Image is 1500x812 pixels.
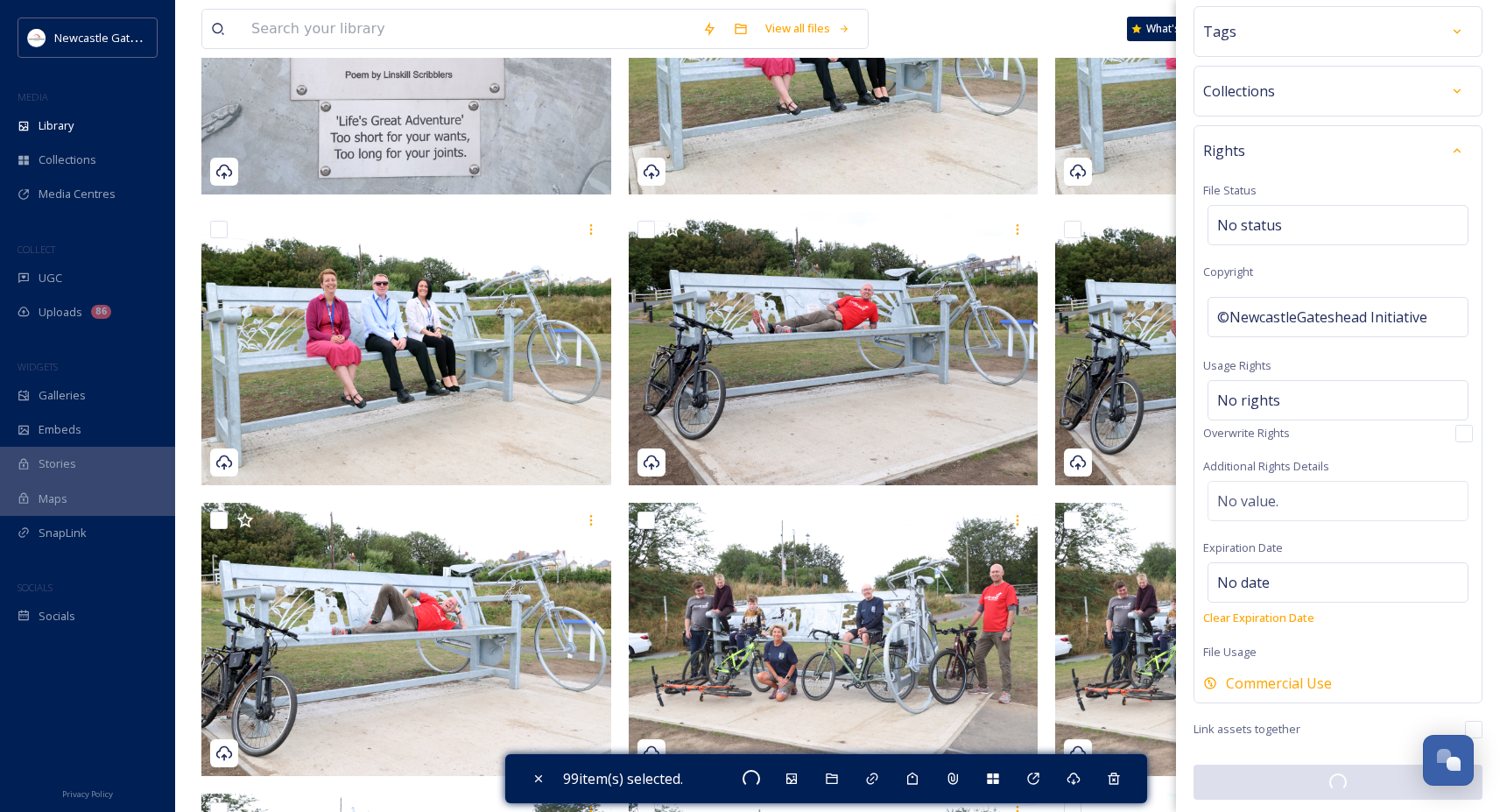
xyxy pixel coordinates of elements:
span: Commercial Use [1226,673,1332,694]
span: WIDGETS [18,360,58,373]
span: No rights [1217,390,1280,411]
span: Embeds [39,421,81,438]
span: Stories [39,455,76,472]
img: 250901A_092-NewcastleGateshead%20Initiative.JPG [1055,503,1465,776]
img: DqD9wEUd_400x400.jpg [28,29,46,46]
span: COLLECT [18,243,55,256]
span: Link assets together [1194,721,1300,738]
span: Media Centres [39,186,116,202]
span: 99 item(s) selected. [563,769,683,788]
span: Uploads [39,304,82,321]
input: Search your library [243,10,694,48]
span: MEDIA [18,90,48,103]
a: View all files [757,11,859,46]
span: SOCIALS [18,581,53,594]
span: SnapLink [39,525,87,541]
span: ©NewcastleGateshead Initiative [1217,307,1427,328]
span: Clear Expiration Date [1203,610,1314,625]
span: Rights [1203,140,1245,161]
span: Additional Rights Details [1203,458,1329,474]
span: Library [39,117,74,134]
span: Collections [1203,81,1275,102]
span: Overwrite Rights [1203,425,1290,441]
img: 250901A_097-NewcastleGateshead%20Initiative.JPG [201,212,611,485]
span: Newcastle Gateshead Initiative [54,29,215,46]
span: Privacy Policy [62,788,113,800]
img: 250901A_093-NewcastleGateshead%20Initiative.JPG [629,503,1039,776]
a: Privacy Policy [62,782,113,803]
span: Maps [39,491,67,507]
span: Tags [1203,21,1236,42]
span: File Usage [1203,644,1257,660]
span: Galleries [39,387,86,404]
span: UGC [39,270,62,286]
span: Usage Rights [1203,357,1271,373]
span: No status [1217,215,1282,236]
button: Open Chat [1423,735,1474,786]
img: 250901A_094-NewcastleGateshead%20Initiative.JPG [201,503,611,776]
span: No date [1217,572,1270,593]
span: Socials [39,608,75,625]
div: 86 [91,305,111,319]
span: Copyright [1203,264,1253,279]
a: What's New [1127,17,1215,41]
img: 250901A_095-NewcastleGateshead%20Initiative.JPG [1055,212,1465,485]
img: 250901A_096-NewcastleGateshead%20Initiative.JPG [629,212,1039,485]
span: Collections [39,152,96,168]
span: No value. [1217,491,1278,512]
span: File Status [1203,182,1257,198]
span: Expiration Date [1203,540,1283,555]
